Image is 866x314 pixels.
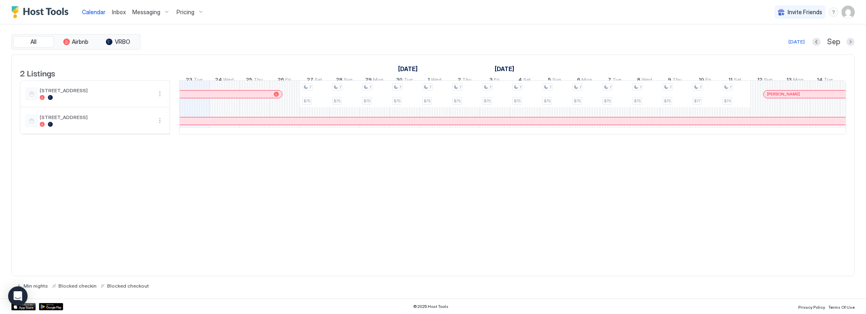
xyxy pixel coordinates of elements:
span: 6 [577,76,581,85]
a: October 14, 2025 [815,75,835,87]
a: October 13, 2025 [784,75,806,87]
span: $75 [334,98,340,104]
a: September 28, 2025 [334,75,355,87]
span: 7 [608,76,612,85]
button: Previous month [812,38,821,46]
span: Thu [672,76,682,85]
span: Blocked checkout [107,283,149,289]
a: Inbox [112,8,126,16]
span: Terms Of Use [828,305,855,310]
span: Sep [827,37,840,47]
button: Next month [847,38,855,46]
a: October 7, 2025 [606,75,624,87]
span: Tue [194,76,203,85]
span: $75 [634,98,641,104]
div: Host Tools Logo [11,6,72,18]
span: 26 [278,76,284,85]
div: User profile [842,6,855,19]
span: Fri [494,76,500,85]
div: menu [155,89,165,99]
span: Airbnb [72,38,89,45]
span: $75 [364,98,371,104]
button: More options [155,116,165,126]
span: Privacy Policy [798,305,825,310]
a: October 11, 2025 [726,75,743,87]
button: More options [155,89,165,99]
span: $75 [394,98,401,104]
a: October 1, 2025 [426,75,444,87]
span: VRBO [115,38,130,45]
span: 7 [730,84,732,90]
a: September 8, 2025 [396,63,420,75]
button: All [13,36,54,48]
span: 7 [399,84,401,90]
span: $75 [574,98,581,104]
span: All [31,38,37,45]
a: October 5, 2025 [546,75,564,87]
span: $77 [694,98,700,104]
span: 9 [668,76,671,85]
span: © 2025 Host Tools [413,304,448,309]
div: App Store [11,303,36,310]
span: Mon [793,76,804,85]
span: Mon [582,76,592,85]
span: [STREET_ADDRESS] [40,114,152,120]
a: October 10, 2025 [697,75,713,87]
span: $75 [514,98,521,104]
span: $75 [664,98,671,104]
span: 14 [817,76,823,85]
span: 28 [336,76,343,85]
span: [STREET_ADDRESS] [40,87,152,93]
a: September 25, 2025 [244,75,265,87]
a: September 27, 2025 [305,75,324,87]
div: [DATE] [788,38,805,45]
span: Fri [286,76,291,85]
span: 2 Listings [20,67,55,79]
span: Invite Friends [788,9,822,16]
span: Blocked checkin [58,283,97,289]
span: 7 [700,84,702,90]
span: Sun [553,76,562,85]
span: $79 [724,98,731,104]
span: 3 [490,76,493,85]
span: Sat [315,76,322,85]
span: Min nights [24,283,48,289]
span: $75 [604,98,611,104]
span: 7 [670,84,672,90]
a: Calendar [82,8,106,16]
span: Wed [431,76,442,85]
div: menu [155,116,165,126]
span: 4 [519,76,522,85]
span: Sun [764,76,773,85]
span: Thu [254,76,263,85]
span: $75 [544,98,551,104]
span: Wed [223,76,234,85]
span: Inbox [112,9,126,15]
span: 12 [757,76,763,85]
span: Fri [705,76,711,85]
span: 7 [640,84,642,90]
span: Sun [344,76,353,85]
a: October 15, 2025 [844,75,866,87]
a: October 6, 2025 [575,75,595,87]
span: 8 [638,76,641,85]
div: Google Play Store [39,303,63,310]
button: VRBO [98,36,138,48]
a: September 26, 2025 [276,75,293,87]
span: Messaging [132,9,160,16]
a: September 24, 2025 [213,75,236,87]
span: 11 [728,76,732,85]
span: 29 [366,76,372,85]
span: 7 [369,84,371,90]
span: Sat [734,76,741,85]
span: 7 [429,84,431,90]
span: Mon [373,76,384,85]
a: October 9, 2025 [666,75,684,87]
span: 7 [339,84,341,90]
span: Pricing [177,9,194,16]
div: Open Intercom Messenger [8,286,28,306]
span: Wed [642,76,653,85]
span: 25 [246,76,252,85]
span: $75 [454,98,461,104]
div: menu [829,7,838,17]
